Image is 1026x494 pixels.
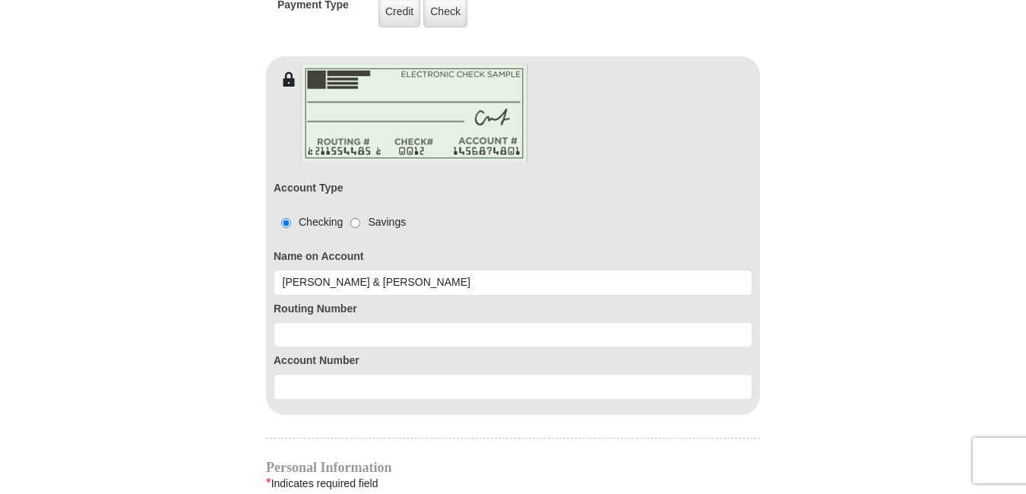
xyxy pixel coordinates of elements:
div: Checking Savings [274,214,406,230]
div: Indicates required field [266,473,760,493]
label: Account Number [274,353,752,369]
img: check-en.png [300,64,528,163]
h4: Personal Information [266,461,760,473]
label: Name on Account [274,249,752,264]
label: Account Type [274,180,344,196]
label: Routing Number [274,301,752,317]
